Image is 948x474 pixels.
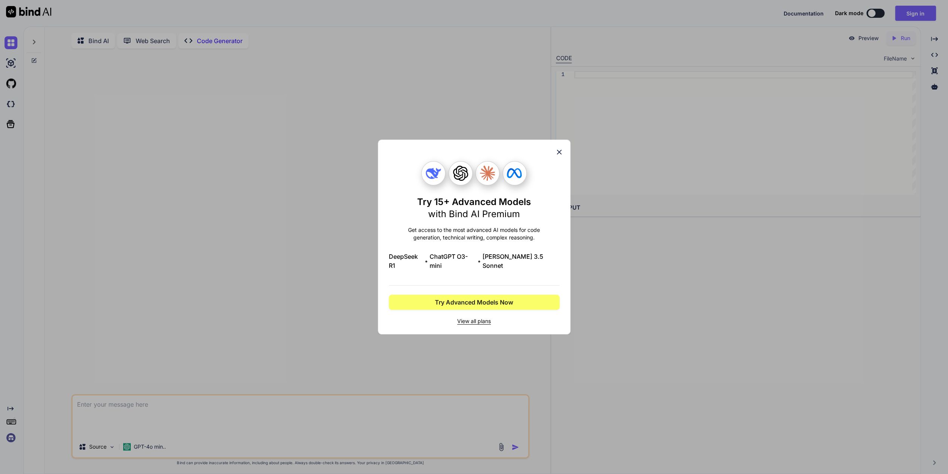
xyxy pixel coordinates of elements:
span: ChatGPT O3-mini [430,252,476,270]
span: DeepSeek R1 [389,252,423,270]
p: Get access to the most advanced AI models for code generation, technical writing, complex reasoning. [389,226,560,241]
span: Try Advanced Models Now [435,298,513,307]
img: Deepseek [426,166,441,181]
span: • [425,256,428,266]
span: • [478,256,481,266]
h1: Try 15+ Advanced Models [417,196,531,220]
span: View all plans [389,317,560,325]
button: Try Advanced Models Now [389,295,560,310]
span: [PERSON_NAME] 3.5 Sonnet [483,252,559,270]
span: with Bind AI Premium [428,208,520,219]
